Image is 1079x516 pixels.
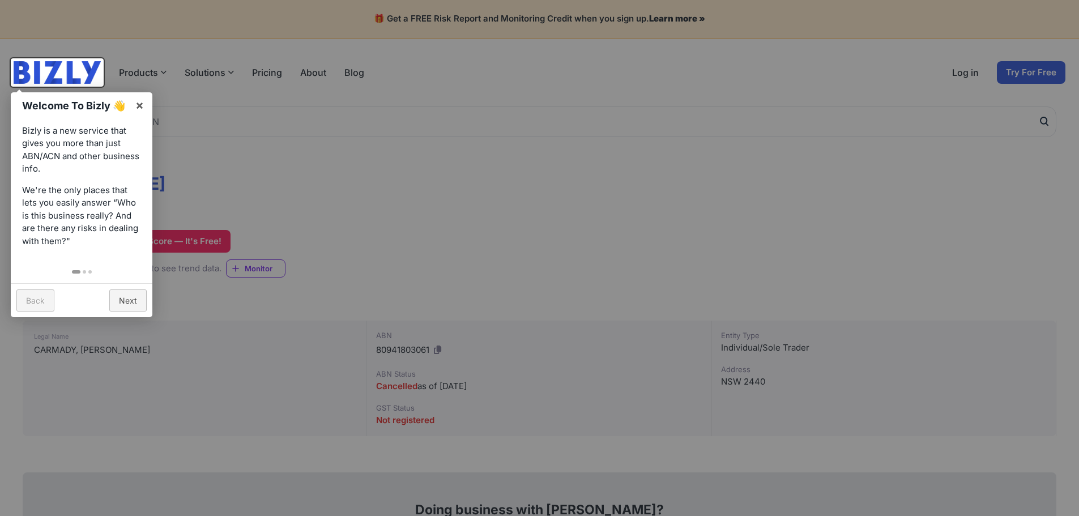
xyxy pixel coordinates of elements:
[22,125,141,176] p: Bizly is a new service that gives you more than just ABN/ACN and other business info.
[22,98,129,113] h1: Welcome To Bizly 👋
[22,184,141,248] p: We're the only places that lets you easily answer “Who is this business really? And are there any...
[127,92,152,118] a: ×
[109,289,147,312] a: Next
[16,289,54,312] a: Back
